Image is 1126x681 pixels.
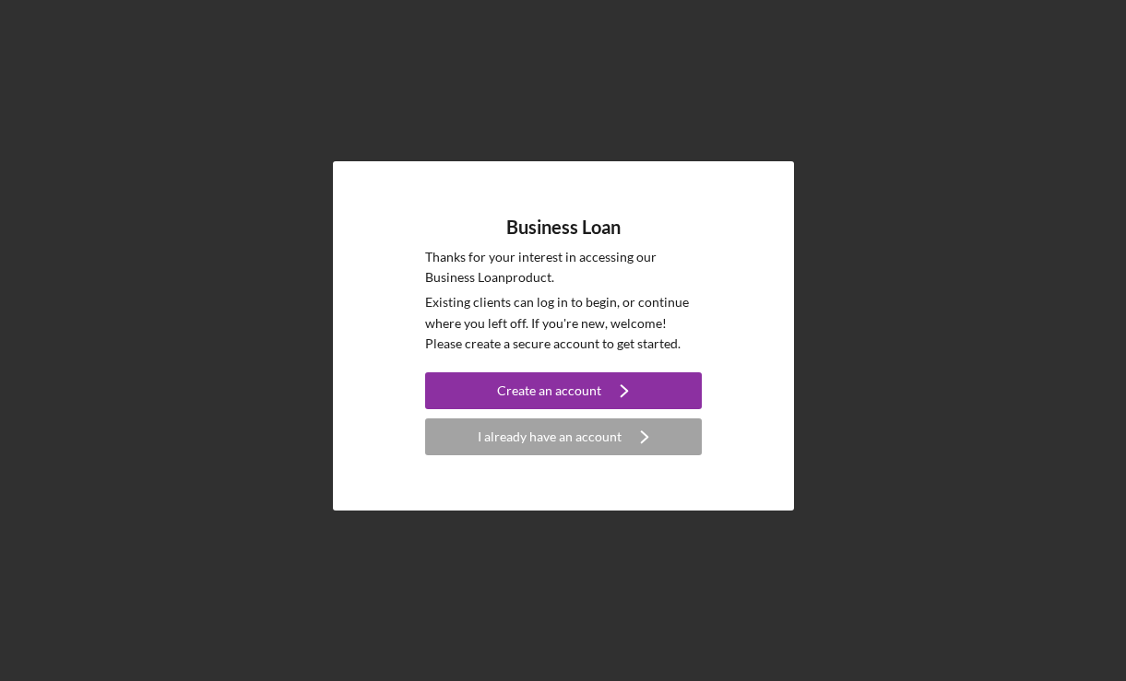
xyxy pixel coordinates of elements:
button: I already have an account [425,418,702,455]
div: Create an account [497,372,601,409]
h4: Business Loan [506,217,621,238]
div: I already have an account [478,418,622,455]
p: Existing clients can log in to begin, or continue where you left off. If you're new, welcome! Ple... [425,292,702,354]
p: Thanks for your interest in accessing our Business Loan product. [425,247,702,288]
button: Create an account [425,372,702,409]
a: Create an account [425,372,702,414]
